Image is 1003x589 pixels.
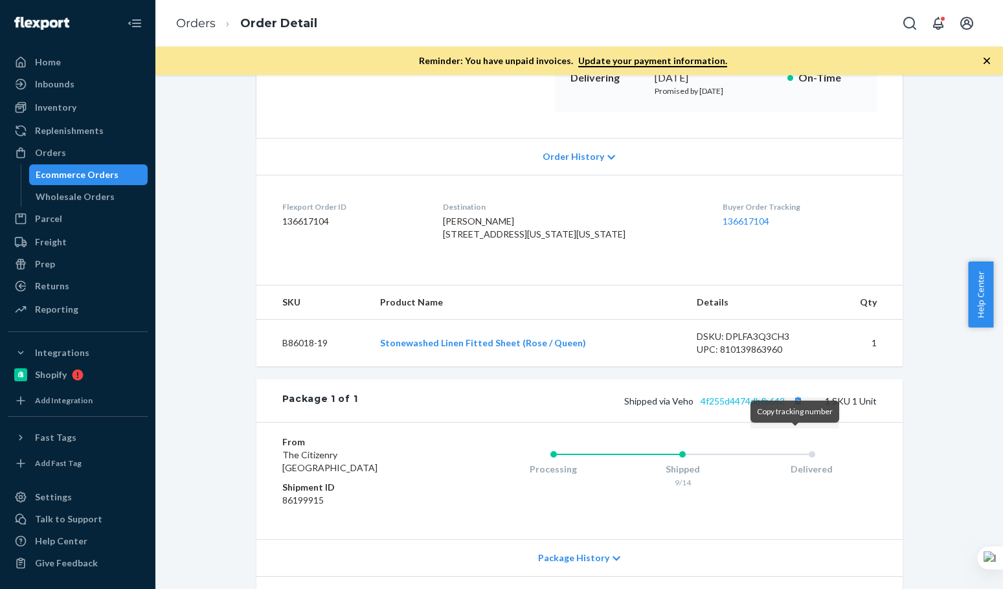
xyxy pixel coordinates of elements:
div: Integrations [35,346,89,359]
div: Shopify [35,368,67,381]
div: 9/14 [618,477,747,488]
a: Parcel [8,208,148,229]
span: Package History [538,551,609,564]
button: Open notifications [925,10,951,36]
p: Delivering [570,71,644,85]
button: Open account menu [954,10,980,36]
a: Orders [8,142,148,163]
div: Shipped [618,463,747,476]
th: Qty [828,285,902,320]
p: On-Time [798,71,861,85]
button: Fast Tags [8,427,148,448]
th: Product Name [370,285,686,320]
div: Delivered [747,463,877,476]
div: Wholesale Orders [36,190,115,203]
div: Talk to Support [35,513,102,526]
div: UPC: 810139863960 [697,343,818,356]
p: Reminder: You have unpaid invoices. [419,54,727,67]
div: Freight [35,236,67,249]
a: Stonewashed Linen Fitted Sheet (Rose / Queen) [380,337,586,348]
th: Details [686,285,829,320]
th: SKU [256,285,370,320]
div: Replenishments [35,124,104,137]
ol: breadcrumbs [166,5,328,43]
a: Help Center [8,531,148,551]
div: Ecommerce Orders [36,168,118,181]
dt: Buyer Order Tracking [723,201,877,212]
a: Orders [176,16,216,30]
div: Inventory [35,101,76,114]
div: DSKU: DPLFA3Q3CH3 [697,330,818,343]
a: Order Detail [240,16,317,30]
td: B86018-19 [256,320,370,367]
dt: Flexport Order ID [282,201,423,212]
div: Orders [35,146,66,159]
div: 1 SKU 1 Unit [357,392,876,409]
div: Inbounds [35,78,74,91]
a: Inventory [8,97,148,118]
p: Promised by [DATE] [655,85,777,96]
a: Settings [8,487,148,507]
button: Give Feedback [8,553,148,573]
a: 136617104 [723,216,769,227]
div: Help Center [35,535,87,548]
dd: 86199915 [282,494,437,507]
a: Ecommerce Orders [29,164,148,185]
button: Open Search Box [897,10,923,36]
div: Prep [35,258,55,271]
a: 4f255d4474dbfb642 [701,395,785,406]
div: Add Fast Tag [35,458,82,469]
dt: Shipment ID [282,481,437,494]
div: Processing [489,463,618,476]
td: 1 [828,320,902,367]
span: [PERSON_NAME] [STREET_ADDRESS][US_STATE][US_STATE] [443,216,625,239]
a: Talk to Support [8,509,148,529]
div: Settings [35,491,72,504]
a: Add Integration [8,390,148,411]
a: Inbounds [8,74,148,94]
div: Returns [35,280,69,293]
a: Prep [8,254,148,274]
div: Home [35,56,61,69]
span: Shipped via Veho [624,395,807,406]
a: Home [8,52,148,72]
a: Add Fast Tag [8,453,148,474]
a: Reporting [8,299,148,320]
dt: Destination [443,201,702,212]
div: Parcel [35,212,62,225]
dd: 136617104 [282,215,423,228]
button: Help Center [968,261,993,328]
a: Update your payment information. [578,55,727,67]
div: Reporting [35,303,78,316]
div: Give Feedback [35,557,98,570]
div: Package 1 of 1 [282,392,358,409]
button: Close Navigation [122,10,148,36]
a: Replenishments [8,120,148,141]
button: Copy tracking number [790,392,807,409]
div: Add Integration [35,395,93,406]
a: Freight [8,232,148,252]
div: [DATE] [655,71,777,85]
span: Order History [543,150,604,163]
div: Fast Tags [35,431,76,444]
span: The Citizenry [GEOGRAPHIC_DATA] [282,449,378,473]
button: Integrations [8,342,148,363]
a: Wholesale Orders [29,186,148,207]
a: Shopify [8,364,148,385]
span: Copy tracking number [757,406,833,416]
img: Flexport logo [14,17,69,30]
a: Returns [8,276,148,296]
dt: From [282,436,437,449]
